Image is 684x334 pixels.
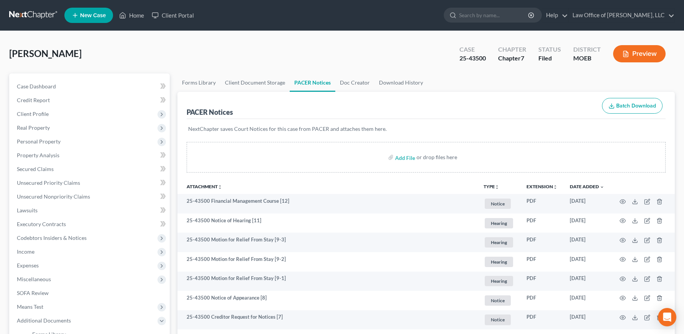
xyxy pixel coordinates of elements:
[11,286,170,300] a: SOFA Review
[484,275,514,287] a: Hearing
[573,54,601,63] div: MOEB
[177,233,477,252] td: 25-43500 Motion for Relief From Stay [9-3]
[616,103,656,109] span: Batch Download
[11,93,170,107] a: Credit Report
[17,248,34,255] span: Income
[417,153,457,161] div: or drop files here
[17,317,71,324] span: Additional Documents
[17,262,39,269] span: Expenses
[459,45,486,54] div: Case
[520,310,564,330] td: PDF
[177,73,220,92] a: Forms Library
[218,185,222,189] i: unfold_more
[538,45,561,54] div: Status
[17,221,66,227] span: Executory Contracts
[459,54,486,63] div: 25-43500
[520,272,564,291] td: PDF
[11,204,170,217] a: Lawsuits
[564,291,610,310] td: [DATE]
[521,54,524,62] span: 7
[485,237,513,248] span: Hearing
[485,199,511,209] span: Notice
[484,217,514,230] a: Hearing
[9,48,82,59] span: [PERSON_NAME]
[573,45,601,54] div: District
[484,236,514,249] a: Hearing
[459,8,529,22] input: Search by name...
[538,54,561,63] div: Filed
[602,98,663,114] button: Batch Download
[148,8,198,22] a: Client Portal
[520,213,564,233] td: PDF
[374,73,428,92] a: Download History
[17,276,51,282] span: Miscellaneous
[658,308,676,326] div: Open Intercom Messenger
[484,294,514,307] a: Notice
[115,8,148,22] a: Home
[485,295,511,306] span: Notice
[17,152,59,158] span: Property Analysis
[188,125,664,133] p: NextChapter saves Court Notices for this case from PACER and attaches them here.
[542,8,568,22] a: Help
[17,138,61,145] span: Personal Property
[520,252,564,272] td: PDF
[485,218,513,228] span: Hearing
[17,166,54,172] span: Secured Claims
[17,290,49,296] span: SOFA Review
[570,184,604,189] a: Date Added expand_more
[564,272,610,291] td: [DATE]
[17,124,50,131] span: Real Property
[17,179,80,186] span: Unsecured Priority Claims
[11,148,170,162] a: Property Analysis
[220,73,290,92] a: Client Document Storage
[80,13,106,18] span: New Case
[564,252,610,272] td: [DATE]
[177,310,477,330] td: 25-43500 Creditor Request for Notices [7]
[564,233,610,252] td: [DATE]
[520,291,564,310] td: PDF
[17,97,50,103] span: Credit Report
[11,176,170,190] a: Unsecured Priority Claims
[569,8,674,22] a: Law Office of [PERSON_NAME], LLC
[177,272,477,291] td: 25-43500 Motion for Relief From Stay [9-1]
[485,314,511,325] span: Notice
[498,45,526,54] div: Chapter
[564,310,610,330] td: [DATE]
[11,217,170,231] a: Executory Contracts
[17,193,90,200] span: Unsecured Nonpriority Claims
[17,83,56,90] span: Case Dashboard
[495,185,499,189] i: unfold_more
[17,303,43,310] span: Means Test
[335,73,374,92] a: Doc Creator
[177,194,477,213] td: 25-43500 Financial Management Course [12]
[600,185,604,189] i: expand_more
[11,190,170,204] a: Unsecured Nonpriority Claims
[498,54,526,63] div: Chapter
[17,235,87,241] span: Codebtors Insiders & Notices
[520,233,564,252] td: PDF
[485,276,513,286] span: Hearing
[553,185,558,189] i: unfold_more
[520,194,564,213] td: PDF
[484,197,514,210] a: Notice
[564,194,610,213] td: [DATE]
[177,213,477,233] td: 25-43500 Notice of Hearing [11]
[187,184,222,189] a: Attachmentunfold_more
[484,256,514,268] a: Hearing
[17,111,49,117] span: Client Profile
[177,291,477,310] td: 25-43500 Notice of Appearance [8]
[11,80,170,93] a: Case Dashboard
[290,73,335,92] a: PACER Notices
[11,162,170,176] a: Secured Claims
[177,252,477,272] td: 25-43500 Motion for Relief From Stay [9-2]
[187,108,233,117] div: PACER Notices
[527,184,558,189] a: Extensionunfold_more
[564,213,610,233] td: [DATE]
[17,207,38,213] span: Lawsuits
[485,257,513,267] span: Hearing
[613,45,666,62] button: Preview
[484,184,499,189] button: TYPEunfold_more
[484,313,514,326] a: Notice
